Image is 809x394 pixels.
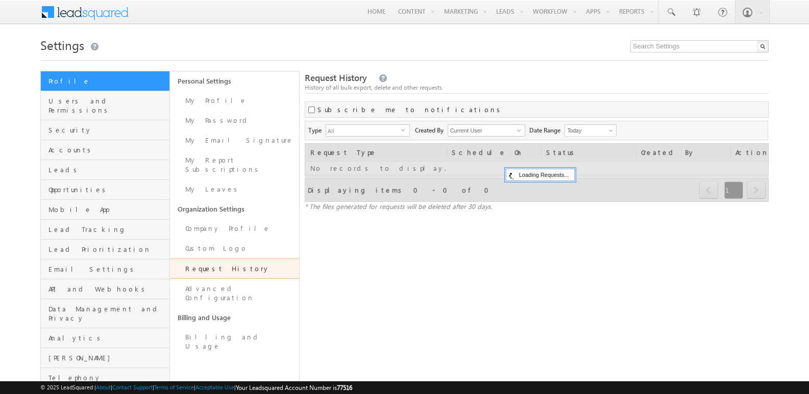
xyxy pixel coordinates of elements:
[41,299,169,328] a: Data Management and Privacy
[41,368,169,388] a: Telephony
[308,124,326,135] span: Type
[41,160,169,180] a: Leads
[41,91,169,120] a: Users and Permissions
[41,180,169,200] a: Opportunities
[48,245,167,254] span: Lead Prioritization
[195,384,234,390] a: Acceptable Use
[48,205,167,214] span: Mobile App
[170,130,299,150] a: My Email Signature
[170,150,299,179] a: My Report Subscriptions
[326,124,410,137] div: All
[565,124,617,137] a: Today
[48,185,167,194] span: Opportunities
[48,165,167,174] span: Leads
[170,71,299,91] a: Personal Settings
[48,353,167,362] span: [PERSON_NAME]
[48,225,167,234] span: Lead Tracking
[401,127,409,132] span: select
[170,111,299,130] a: My Password
[41,220,169,240] a: Lead Tracking
[630,40,769,52] input: Search Settings
[317,105,504,114] label: Subscribe me to notifications
[529,124,565,135] span: Date Range
[48,373,167,382] span: Telephony
[305,72,367,84] span: Request History
[48,96,167,115] span: Users and Permissions
[40,383,352,392] span: © 2025 LeadSquared | | | | |
[41,140,169,160] a: Accounts
[170,91,299,111] a: My Profile
[170,199,299,219] a: Organization Settings
[448,124,525,137] input: Type to Search
[305,83,769,92] div: History of all bulk export, delete and other requests
[511,125,524,136] a: Show All Items
[41,120,169,140] a: Security
[48,125,167,135] span: Security
[48,333,167,343] span: Analytics
[41,200,169,220] a: Mobile App
[170,308,299,327] a: Billing and Usage
[236,384,352,391] span: Your Leadsquared Account Number is
[40,37,84,53] span: Settings
[326,125,401,136] span: All
[337,384,352,391] span: 77516
[41,259,169,279] a: Email Settings
[48,76,167,86] span: Profile
[41,328,169,348] a: Analytics
[170,327,299,356] a: Billing and Usage
[48,145,167,154] span: Accounts
[48,265,167,274] span: Email Settings
[112,384,153,390] a: Contact Support
[170,239,299,258] a: Custom Logo
[41,348,169,368] a: [PERSON_NAME]
[48,304,167,323] span: Data Management and Privacy
[154,384,194,390] a: Terms of Service
[48,284,167,294] span: API and Webhooks
[170,179,299,199] a: My Leaves
[41,240,169,259] a: Lead Prioritization
[415,124,448,135] span: Created By
[506,169,575,181] div: Loading Requests...
[41,279,169,299] a: API and Webhooks
[170,279,299,308] a: Advanced Configuration
[305,202,493,211] span: * The files generated for requests will be deleted after 30 days.
[41,71,169,91] a: Profile
[170,219,299,239] a: Company Profile
[170,258,299,279] a: Request History
[96,384,111,390] a: About
[565,126,614,135] span: Today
